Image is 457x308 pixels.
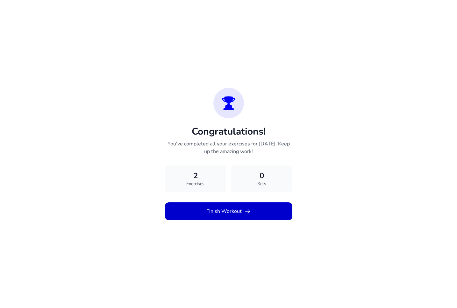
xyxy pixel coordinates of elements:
button: Finish Workout [165,202,292,220]
p: You've completed all your exercises for [DATE]. Keep up the amazing work! [165,140,292,155]
div: 0 [236,171,287,181]
div: 2 [170,171,221,181]
h2: Congratulations! [165,126,292,137]
div: Exercises [170,181,221,187]
div: Sets [236,181,287,187]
